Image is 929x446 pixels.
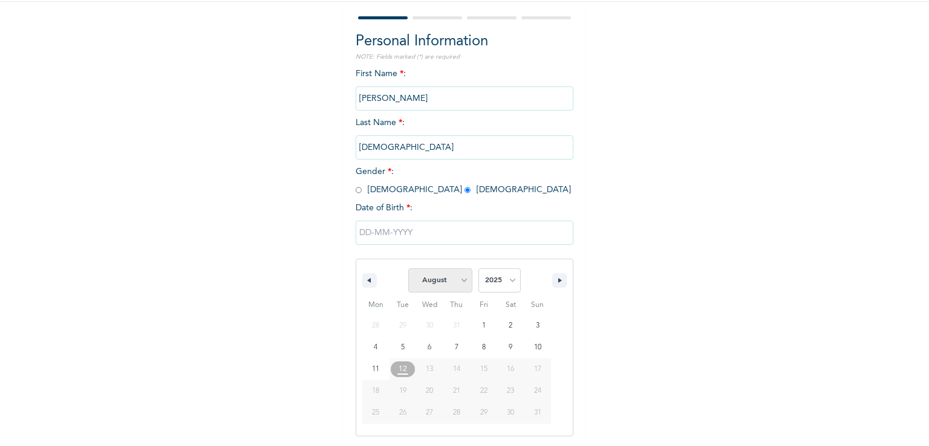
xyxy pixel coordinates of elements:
span: 8 [482,337,486,358]
span: 12 [399,358,407,380]
span: 24 [534,380,541,402]
button: 1 [470,315,497,337]
button: 11 [362,358,390,380]
span: 16 [507,358,514,380]
button: 25 [362,402,390,424]
span: Date of Birth : [356,202,412,215]
input: DD-MM-YYYY [356,221,573,245]
span: Gender : [DEMOGRAPHIC_DATA] [DEMOGRAPHIC_DATA] [356,167,571,194]
span: Tue [390,296,417,315]
span: 23 [507,380,514,402]
button: 28 [443,402,471,424]
button: 20 [416,380,443,402]
button: 16 [497,358,524,380]
span: 5 [401,337,405,358]
button: 14 [443,358,471,380]
span: 15 [480,358,487,380]
span: 30 [507,402,514,424]
span: 31 [534,402,541,424]
button: 12 [390,358,417,380]
button: 29 [470,402,497,424]
button: 2 [497,315,524,337]
span: Sun [524,296,551,315]
span: 13 [426,358,433,380]
button: 27 [416,402,443,424]
span: 10 [534,337,541,358]
span: 22 [480,380,487,402]
span: 18 [372,380,379,402]
span: Thu [443,296,471,315]
span: 28 [453,402,460,424]
button: 18 [362,380,390,402]
span: 29 [480,402,487,424]
span: 17 [534,358,541,380]
span: Fri [470,296,497,315]
span: 21 [453,380,460,402]
span: 2 [509,315,512,337]
button: 17 [524,358,551,380]
button: 3 [524,315,551,337]
button: 6 [416,337,443,358]
button: 24 [524,380,551,402]
span: 25 [372,402,379,424]
button: 4 [362,337,390,358]
h2: Personal Information [356,31,573,53]
button: 26 [390,402,417,424]
span: 1 [482,315,486,337]
input: Enter your first name [356,86,573,111]
button: 21 [443,380,471,402]
span: Sat [497,296,524,315]
button: 22 [470,380,497,402]
button: 8 [470,337,497,358]
span: 27 [426,402,433,424]
button: 31 [524,402,551,424]
button: 10 [524,337,551,358]
span: 11 [372,358,379,380]
button: 5 [390,337,417,358]
span: Last Name : [356,118,573,152]
button: 13 [416,358,443,380]
span: 7 [455,337,458,358]
p: NOTE: Fields marked (*) are required [356,53,573,62]
button: 19 [390,380,417,402]
button: 23 [497,380,524,402]
span: Wed [416,296,443,315]
span: 6 [428,337,431,358]
button: 9 [497,337,524,358]
span: 9 [509,337,512,358]
button: 30 [497,402,524,424]
span: First Name : [356,69,573,103]
button: 15 [470,358,497,380]
span: Mon [362,296,390,315]
span: 26 [399,402,406,424]
span: 4 [374,337,377,358]
span: 19 [399,380,406,402]
span: 14 [453,358,460,380]
input: Enter your last name [356,135,573,160]
span: 20 [426,380,433,402]
button: 7 [443,337,471,358]
span: 3 [536,315,539,337]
